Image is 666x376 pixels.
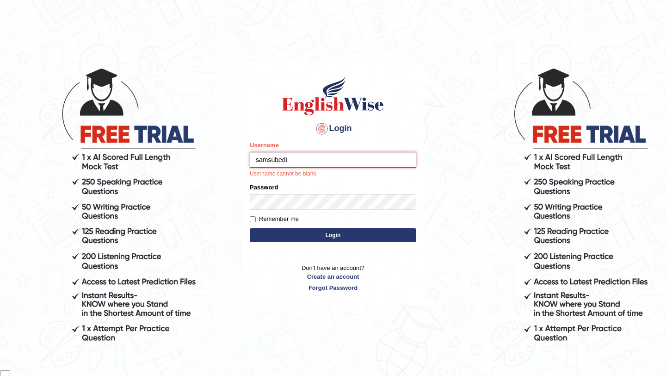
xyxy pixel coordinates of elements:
[250,228,416,242] button: Login
[250,170,416,178] p: Username cannot be blank.
[250,272,416,281] a: Create an account
[250,141,279,150] label: Username
[250,263,416,292] p: Don't have an account?
[280,75,386,117] img: Logo of English Wise sign in for intelligent practice with AI
[250,214,299,224] label: Remember me
[250,283,416,292] a: Forgot Password
[250,216,256,222] input: Remember me
[250,121,416,136] h4: Login
[250,183,278,192] label: Password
